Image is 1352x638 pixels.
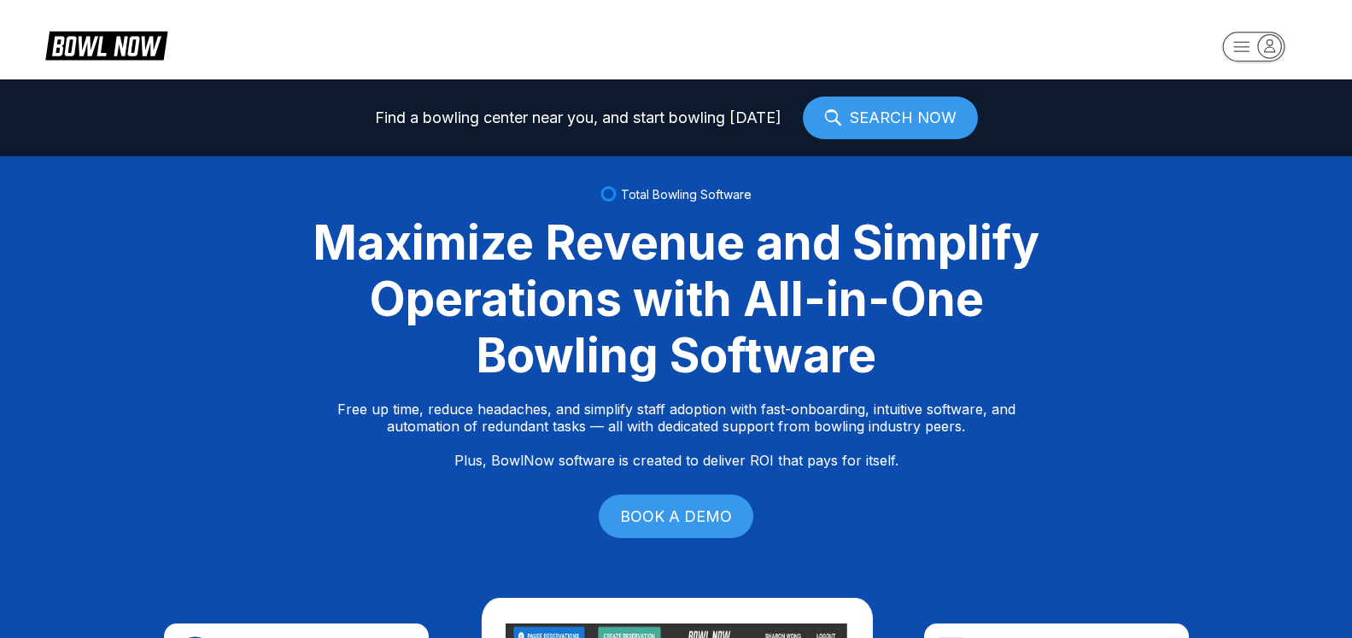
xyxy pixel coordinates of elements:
[375,109,781,126] span: Find a bowling center near you, and start bowling [DATE]
[803,97,978,139] a: SEARCH NOW
[337,401,1015,469] p: Free up time, reduce headaches, and simplify staff adoption with fast-onboarding, intuitive softw...
[599,495,753,538] a: BOOK A DEMO
[292,214,1061,383] div: Maximize Revenue and Simplify Operations with All-in-One Bowling Software
[621,187,752,202] span: Total Bowling Software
